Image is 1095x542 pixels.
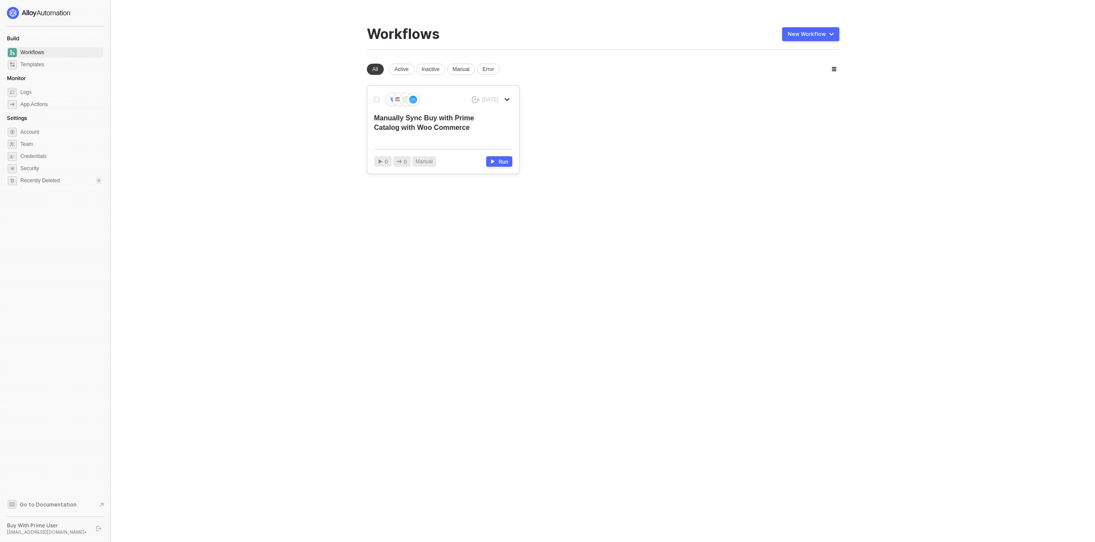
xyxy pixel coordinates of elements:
[7,75,26,81] span: Monitor
[7,7,71,19] img: logo
[7,35,19,42] span: Build
[7,7,103,19] a: logo
[416,158,433,166] span: Manual
[20,127,102,137] span: Account
[20,87,102,97] span: Logs
[8,140,17,149] span: team
[20,101,48,108] div: App Actions
[8,128,17,137] span: settings
[7,115,27,121] span: Settings
[395,96,403,103] img: icon
[397,159,402,164] span: icon-app-actions
[367,26,440,42] div: Workflows
[96,526,101,531] span: logout
[374,113,485,142] div: Manually Sync Buy with Prime Catalog with Woo Commerce
[7,499,104,510] a: Knowledge Base
[402,96,410,103] img: icon
[447,64,475,75] div: Manual
[416,64,445,75] div: Inactive
[8,176,17,185] span: settings
[8,100,17,109] span: icon-app-actions
[782,27,839,41] button: New Workflow
[7,522,88,529] div: Buy With Prime User
[96,177,102,184] div: 0
[472,96,480,103] span: icon-success-page
[20,163,102,174] span: Security
[20,139,102,149] span: Team
[97,500,106,509] span: document-arrow
[409,96,417,103] img: icon
[477,64,500,75] div: Error
[20,177,60,184] span: Recently Deleted
[8,164,17,173] span: security
[385,158,388,166] span: 0
[20,59,102,70] span: Templates
[20,47,102,58] span: Workflows
[482,96,498,103] div: [DATE]
[367,64,384,75] div: All
[499,158,508,165] div: Run
[8,60,17,69] span: marketplace
[389,96,396,103] img: icon
[7,529,88,535] div: [EMAIL_ADDRESS][DOMAIN_NAME] •
[404,158,407,166] span: 0
[20,151,102,161] span: Credentials
[20,501,77,508] span: Go to Documentation
[486,156,512,167] button: Run
[504,97,510,102] span: icon-arrow-down
[389,64,414,75] div: Active
[8,48,17,57] span: dashboard
[8,500,16,509] span: documentation
[8,152,17,161] span: credentials
[788,31,826,38] div: New Workflow
[8,88,17,97] span: icon-logs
